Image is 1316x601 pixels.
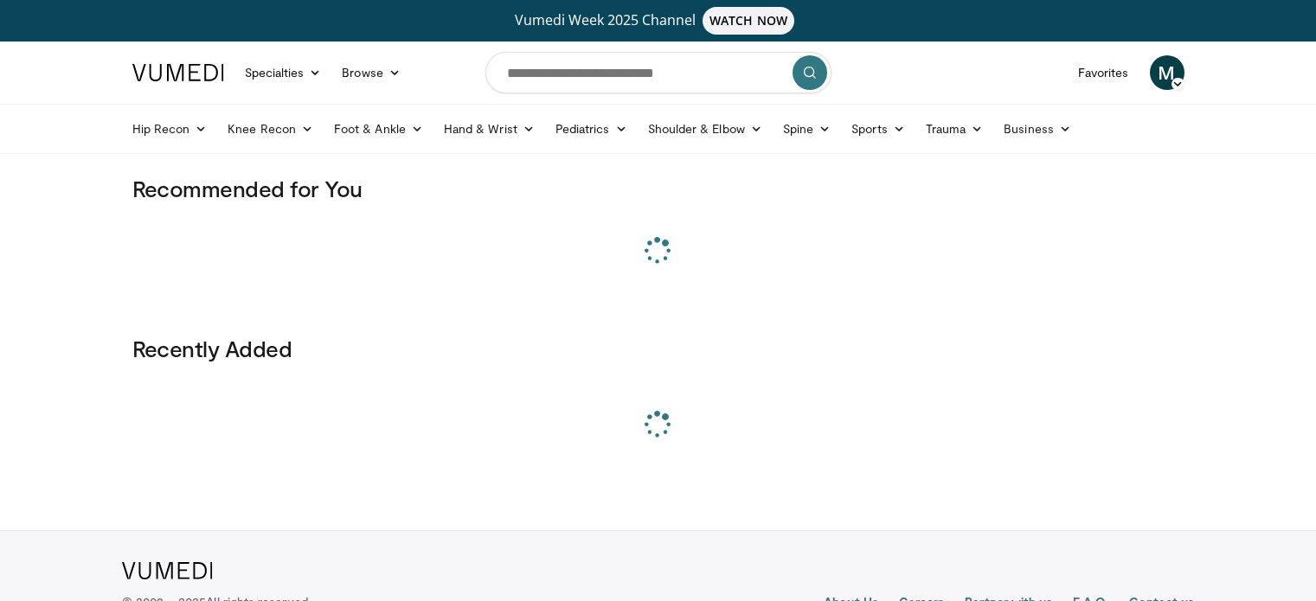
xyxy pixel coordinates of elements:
a: Shoulder & Elbow [638,112,773,146]
h3: Recommended for You [132,175,1184,202]
a: Hip Recon [122,112,218,146]
a: Specialties [234,55,332,90]
a: Favorites [1068,55,1139,90]
a: Spine [773,112,841,146]
h3: Recently Added [132,335,1184,362]
a: Hand & Wrist [433,112,545,146]
span: WATCH NOW [703,7,794,35]
a: Knee Recon [217,112,324,146]
a: Business [993,112,1082,146]
a: M [1150,55,1184,90]
a: Trauma [915,112,994,146]
a: Browse [331,55,411,90]
img: VuMedi Logo [132,64,224,81]
a: Vumedi Week 2025 ChannelWATCH NOW [135,7,1182,35]
input: Search topics, interventions [485,52,831,93]
a: Foot & Ankle [324,112,433,146]
img: VuMedi Logo [122,562,213,579]
a: Pediatrics [545,112,638,146]
a: Sports [841,112,915,146]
